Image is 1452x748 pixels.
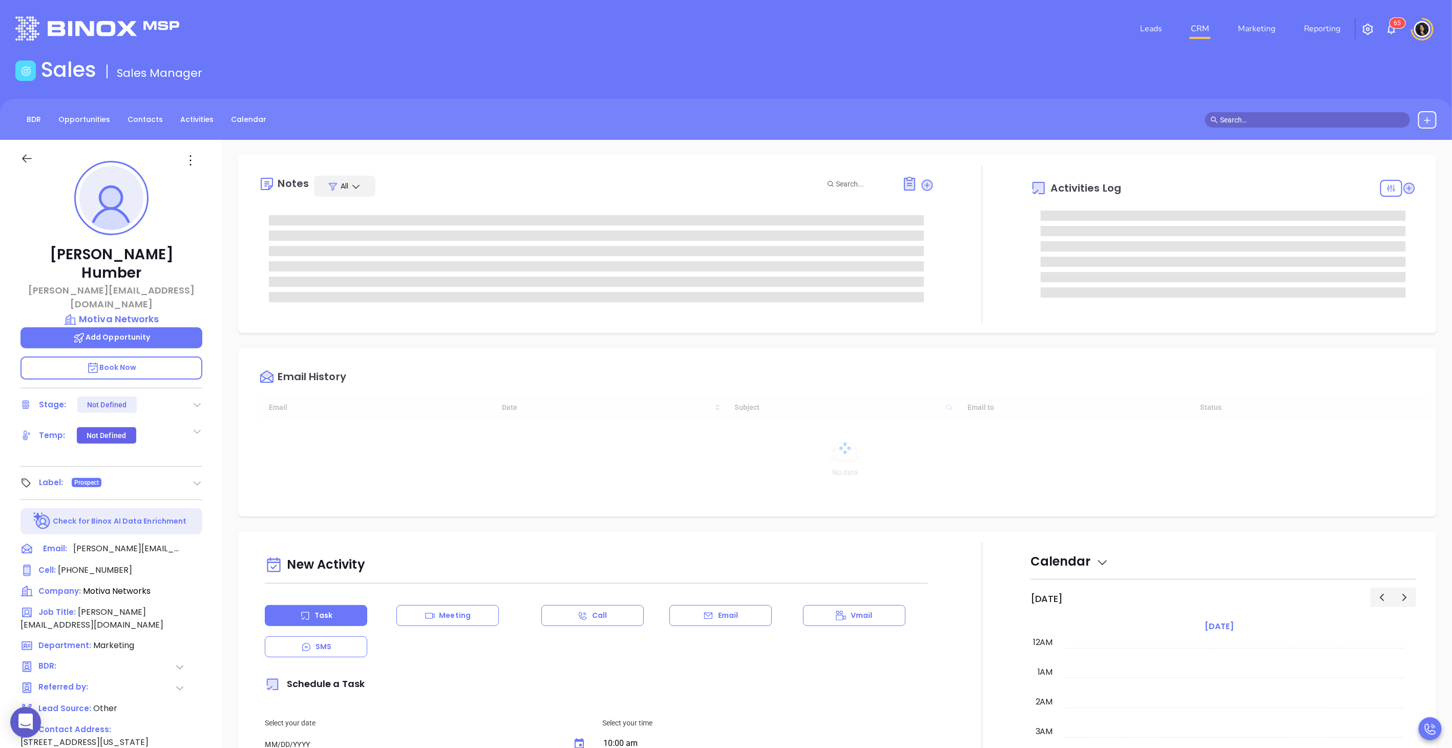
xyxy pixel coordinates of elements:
span: 6 [1394,19,1398,27]
a: BDR [20,111,47,128]
span: Department: [38,640,91,651]
span: Lead Source: [38,703,91,714]
button: Next day [1393,588,1416,607]
span: Referred by: [38,681,92,694]
div: 2am [1034,696,1055,708]
p: Select your date [265,717,590,729]
div: Notes [278,178,309,189]
div: 3am [1034,725,1055,738]
span: BDR: [38,660,92,673]
p: Select your time [603,717,928,729]
img: Ai-Enrich-DaqCidB-.svg [33,512,51,530]
span: Prospect [74,477,99,488]
span: Calendar [1030,553,1109,570]
span: [STREET_ADDRESS][US_STATE] [20,736,149,748]
p: Call [592,610,607,621]
p: Meeting [439,610,471,621]
p: Vmail [851,610,873,621]
button: Previous day [1371,588,1394,607]
a: CRM [1187,18,1213,39]
span: [PERSON_NAME][EMAIL_ADDRESS][DOMAIN_NAME] [73,543,181,555]
span: Sales Manager [117,65,202,81]
p: Task [314,610,332,621]
p: [PERSON_NAME][EMAIL_ADDRESS][DOMAIN_NAME] [20,283,202,311]
div: 12am [1031,636,1055,649]
div: Not Defined [87,427,126,444]
a: Leads [1136,18,1166,39]
input: Search... [836,178,891,190]
span: Add Opportunity [73,332,151,342]
p: Email [718,610,739,621]
span: Company: [38,586,81,596]
a: Calendar [225,111,272,128]
span: [PHONE_NUMBER] [58,564,132,576]
span: Other [93,702,117,714]
h2: [DATE] [1030,593,1063,605]
span: Schedule a Task [265,677,365,690]
span: 5 [1398,19,1401,27]
div: 1am [1036,666,1055,678]
span: Activities Log [1051,183,1121,193]
span: [PERSON_NAME][EMAIL_ADDRESS][DOMAIN_NAME] [20,606,163,631]
a: Opportunities [52,111,116,128]
p: SMS [315,641,331,652]
img: iconSetting [1362,23,1374,35]
a: Marketing [1234,18,1279,39]
input: Search… [1220,114,1404,126]
div: Label: [39,475,64,490]
a: Activities [174,111,220,128]
sup: 65 [1390,18,1405,28]
span: Motiva Networks [83,585,151,597]
a: Reporting [1300,18,1345,39]
span: Marketing [93,639,134,651]
span: search [1211,116,1218,123]
div: Stage: [39,397,67,412]
p: [PERSON_NAME] Humber [20,245,202,282]
span: Email: [43,543,67,556]
a: Motiva Networks [20,312,202,326]
div: Email History [278,371,346,385]
span: Contact Address: [38,724,111,735]
div: Temp: [39,428,66,443]
div: New Activity [265,552,928,578]
img: iconNotification [1385,23,1398,35]
p: Check for Binox AI Data Enrichment [53,516,186,527]
span: Cell : [38,565,56,575]
img: profile-user [79,166,143,230]
div: Not Defined [87,397,127,413]
span: Job Title: [38,607,76,617]
span: Book Now [87,362,137,372]
a: Contacts [121,111,169,128]
img: user [1414,21,1430,37]
a: [DATE] [1203,619,1236,634]
span: All [341,181,348,191]
h1: Sales [41,57,96,82]
img: logo [15,16,179,40]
